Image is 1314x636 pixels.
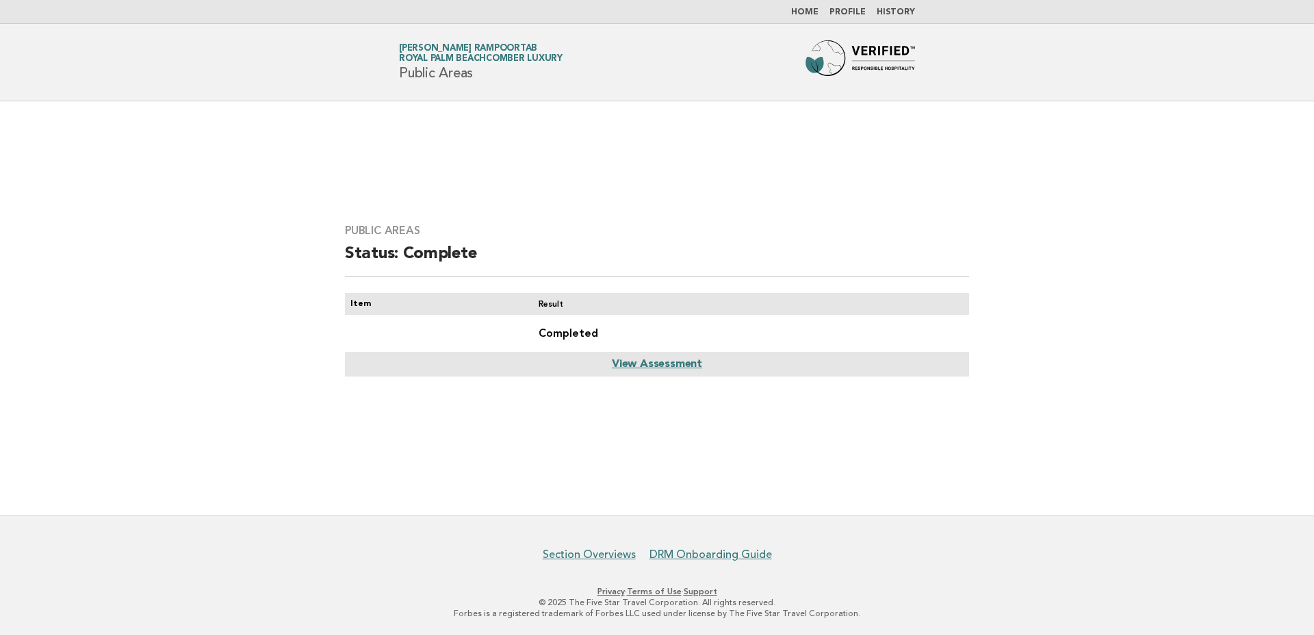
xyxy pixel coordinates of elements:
th: Item [345,293,528,315]
th: Result [528,293,969,315]
h1: Public Areas [399,44,563,80]
a: DRM Onboarding Guide [649,548,772,561]
a: View Assessment [612,359,702,370]
p: Forbes is a registered trademark of Forbes LLC used under license by The Five Star Travel Corpora... [238,608,1076,619]
p: © 2025 The Five Star Travel Corporation. All rights reserved. [238,597,1076,608]
img: Forbes Travel Guide [806,40,915,84]
h3: Public Areas [345,224,969,238]
a: Terms of Use [627,587,682,596]
a: Privacy [597,587,625,596]
a: Section Overviews [543,548,636,561]
span: Royal Palm Beachcomber Luxury [399,55,563,64]
a: Profile [829,8,866,16]
p: · · [238,586,1076,597]
a: Home [791,8,819,16]
a: Support [684,587,717,596]
td: Completed [528,315,969,351]
a: History [877,8,915,16]
a: [PERSON_NAME] RampoortabRoyal Palm Beachcomber Luxury [399,44,563,63]
h2: Status: Complete [345,243,969,277]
